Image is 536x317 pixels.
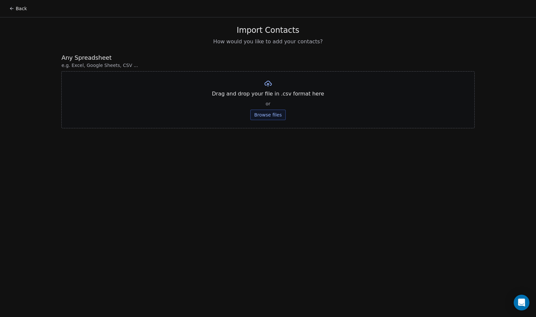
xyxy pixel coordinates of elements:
[237,25,299,35] span: Import Contacts
[213,38,323,46] span: How would you like to add your contacts?
[61,53,474,62] span: Any Spreadsheet
[61,62,474,69] span: e.g. Excel, Google Sheets, CSV ...
[5,3,31,14] button: Back
[514,295,529,310] div: Open Intercom Messenger
[212,90,324,98] span: Drag and drop your file in .csv format here
[250,110,286,120] button: Browse files
[266,100,270,107] span: or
